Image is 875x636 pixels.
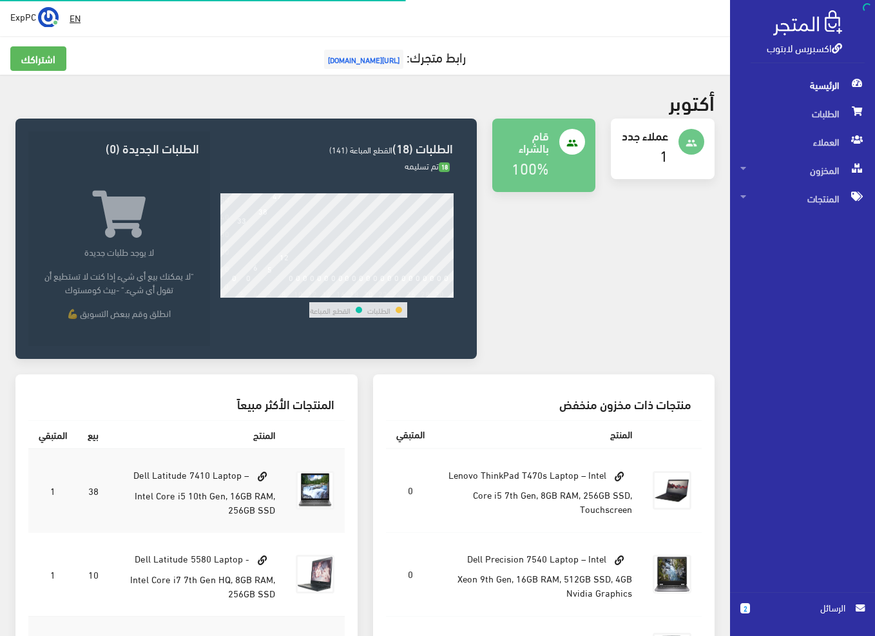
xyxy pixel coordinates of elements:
span: 2 [740,603,750,613]
h4: قام بالشراء [503,129,550,155]
div: 24 [392,289,401,298]
p: انطلق وقم ببعض التسويق 💪 [39,306,199,320]
th: المنتج [109,420,285,448]
i: people [566,137,578,149]
td: 1 [28,448,77,533]
span: [URL][DOMAIN_NAME] [324,50,403,69]
a: EN [64,6,86,30]
a: المنتجات [730,184,875,213]
td: 0 [386,448,435,533]
h3: منتجات ذات مخزون منخفض [396,398,692,410]
div: 14 [322,289,331,298]
td: 38 [77,448,109,533]
div: 30 [435,289,444,298]
td: 10 [77,532,109,616]
h2: أكتوبر [669,90,715,113]
div: 2 [239,289,244,298]
div: 12 [308,289,317,298]
img: . [773,10,842,35]
div: 22 [378,289,387,298]
p: لا يوجد طلبات جديدة [39,245,199,258]
th: بيع [77,420,109,448]
img: dell-precision-7540-laptop-intel-xeon-9th-gen-16gb-ram-512gb-ssd-4gb-nvidia-graphics.jpg [653,555,691,593]
td: Dell Latitude 5580 Laptop - Intel Core i7 7th Gen HQ, 8GB RAM, 256GB SSD [109,532,285,616]
span: الرئيسية [740,71,865,99]
a: المخزون [730,156,875,184]
img: lenovo-thinkpad-t470s-laptop-intel-core-i5-7th-gen-8gb-ram-256gb-ssd-touchscreen.jpg [653,471,691,510]
img: ... [38,7,59,28]
div: 4 [253,289,258,298]
h3: الطلبات الجديدة (0) [39,142,199,154]
a: الطلبات [730,99,875,128]
h3: المنتجات الأكثر مبيعاً [39,398,334,410]
iframe: Drift Widget Chat Controller [15,548,64,597]
th: المتبقي [28,420,77,448]
span: المنتجات [740,184,865,213]
div: 10 [294,289,303,298]
a: اكسبريس لابتوب [767,38,842,57]
a: ... ExpPC [10,6,59,27]
img: dell-latitude-5580-laptop-intel-core-i7-7th-gen-hq-8gb-ram-256gb-ssd.jpg [296,555,334,593]
td: 0 [386,532,435,616]
a: 100% [512,153,549,181]
div: 26 [407,289,416,298]
div: 8 [282,289,286,298]
h3: الطلبات (18) [220,142,454,154]
div: 47 [273,189,282,201]
span: الطلبات [740,99,865,128]
th: المنتج [435,420,643,448]
a: الرئيسية [730,71,875,99]
i: people [686,137,697,149]
a: 1 [660,140,668,168]
a: 2 الرسائل [740,601,865,628]
a: اشتراكك [10,46,66,71]
div: 20 [364,289,373,298]
td: Lenovo ThinkPad T470s Laptop – Intel Core i5 7th Gen, 8GB RAM, 256GB SSD, Touchscreen [435,448,643,533]
a: العملاء [730,128,875,156]
u: EN [70,10,81,26]
img: dell-latitude-7410-laptop-intel-core-i5-10th-gen-16gb-ram-256gb-ssd.jpg [296,471,334,510]
div: 6 [267,289,272,298]
td: Dell Latitude 7410 Laptop – Intel Core i5 10th Gen, 16GB RAM, 256GB SSD [109,448,285,533]
span: الرسائل [760,601,845,615]
a: رابط متجرك:[URL][DOMAIN_NAME] [321,44,466,68]
th: المتبقي [386,420,435,448]
span: المخزون [740,156,865,184]
td: القطع المباعة [309,302,351,318]
p: "لا يمكنك بيع أي شيء إذا كنت لا تستطيع أن تقول أي شيء." -بيث كومستوك [39,269,199,296]
span: 18 [439,162,450,172]
div: 28 [421,289,430,298]
span: القطع المباعة (141) [329,142,392,157]
h4: عملاء جدد [621,129,668,142]
td: الطلبات [367,302,391,318]
div: 18 [350,289,359,298]
div: 16 [336,289,345,298]
td: 1 [28,532,77,616]
td: Dell Precision 7540 Laptop – Intel Xeon 9th Gen, 16GB RAM, 512GB SSD, 4GB Nvidia Graphics [435,532,643,616]
span: ExpPC [10,8,36,24]
span: العملاء [740,128,865,156]
span: تم تسليمه [405,158,450,173]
